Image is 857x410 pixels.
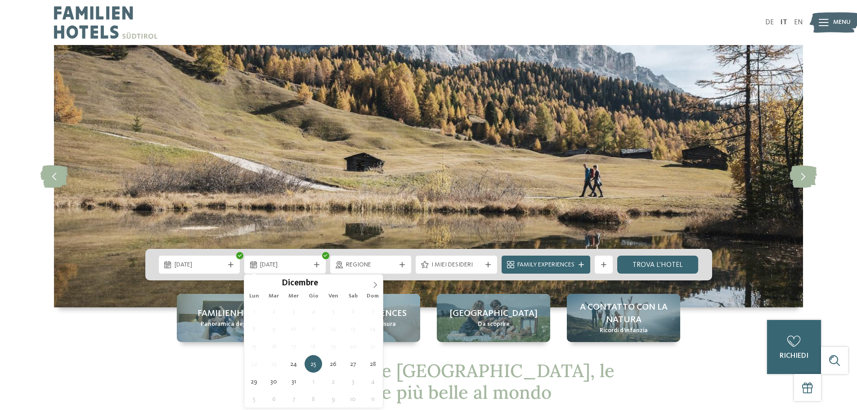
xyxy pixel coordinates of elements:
[177,294,290,342] a: Family hotel nelle Dolomiti: una vacanza nel regno dei Monti Pallidi Familienhotels Panoramica de...
[245,355,263,373] span: Dicembre 22, 2025
[781,19,787,26] a: IT
[324,302,342,320] span: Dicembre 5, 2025
[285,302,302,320] span: Dicembre 3, 2025
[767,320,821,374] a: richiedi
[305,373,322,390] span: Gennaio 1, 2026
[344,302,362,320] span: Dicembre 6, 2025
[265,338,283,355] span: Dicembre 16, 2025
[265,302,283,320] span: Dicembre 2, 2025
[264,293,284,299] span: Mar
[245,302,263,320] span: Dicembre 1, 2025
[364,338,381,355] span: Dicembre 21, 2025
[284,293,304,299] span: Mer
[305,355,322,373] span: Dicembre 25, 2025
[265,373,283,390] span: Dicembre 30, 2025
[364,390,381,408] span: Gennaio 11, 2026
[364,302,381,320] span: Dicembre 7, 2025
[780,352,808,360] span: richiedi
[324,373,342,390] span: Gennaio 2, 2026
[324,320,342,338] span: Dicembre 12, 2025
[323,293,343,299] span: Ven
[794,19,803,26] a: EN
[431,261,481,270] span: I miei desideri
[344,390,362,408] span: Gennaio 10, 2026
[324,390,342,408] span: Gennaio 9, 2026
[305,302,322,320] span: Dicembre 4, 2025
[324,338,342,355] span: Dicembre 19, 2025
[305,320,322,338] span: Dicembre 11, 2025
[245,373,263,390] span: Dicembre 29, 2025
[437,294,550,342] a: Family hotel nelle Dolomiti: una vacanza nel regno dei Monti Pallidi [GEOGRAPHIC_DATA] Da scoprire
[517,261,574,270] span: Family Experiences
[600,326,648,335] span: Ricordi d’infanzia
[244,293,264,299] span: Lun
[304,293,323,299] span: Gio
[478,320,510,329] span: Da scoprire
[344,373,362,390] span: Gennaio 3, 2026
[363,293,383,299] span: Dom
[245,320,263,338] span: Dicembre 8, 2025
[344,338,362,355] span: Dicembre 20, 2025
[765,19,774,26] a: DE
[285,355,302,373] span: Dicembre 24, 2025
[285,373,302,390] span: Dicembre 31, 2025
[260,261,310,270] span: [DATE]
[318,278,348,288] input: Year
[344,320,362,338] span: Dicembre 13, 2025
[617,256,699,274] a: trova l’hotel
[346,261,396,270] span: Regione
[282,279,318,288] span: Dicembre
[305,390,322,408] span: Gennaio 8, 2026
[305,338,322,355] span: Dicembre 18, 2025
[265,390,283,408] span: Gennaio 6, 2026
[450,307,538,320] span: [GEOGRAPHIC_DATA]
[265,355,283,373] span: Dicembre 23, 2025
[343,293,363,299] span: Sab
[364,320,381,338] span: Dicembre 14, 2025
[364,355,381,373] span: Dicembre 28, 2025
[201,320,266,329] span: Panoramica degli hotel
[243,359,615,404] span: Family hotel nelle [GEOGRAPHIC_DATA], le montagne più belle al mondo
[245,338,263,355] span: Dicembre 15, 2025
[833,18,851,27] span: Menu
[285,390,302,408] span: Gennaio 7, 2026
[285,338,302,355] span: Dicembre 17, 2025
[197,307,269,320] span: Familienhotels
[364,373,381,390] span: Gennaio 4, 2026
[175,261,224,270] span: [DATE]
[567,294,680,342] a: Family hotel nelle Dolomiti: una vacanza nel regno dei Monti Pallidi A contatto con la natura Ric...
[54,45,803,307] img: Family hotel nelle Dolomiti: una vacanza nel regno dei Monti Pallidi
[245,390,263,408] span: Gennaio 5, 2026
[324,355,342,373] span: Dicembre 26, 2025
[265,320,283,338] span: Dicembre 9, 2025
[576,301,671,326] span: A contatto con la natura
[285,320,302,338] span: Dicembre 10, 2025
[344,355,362,373] span: Dicembre 27, 2025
